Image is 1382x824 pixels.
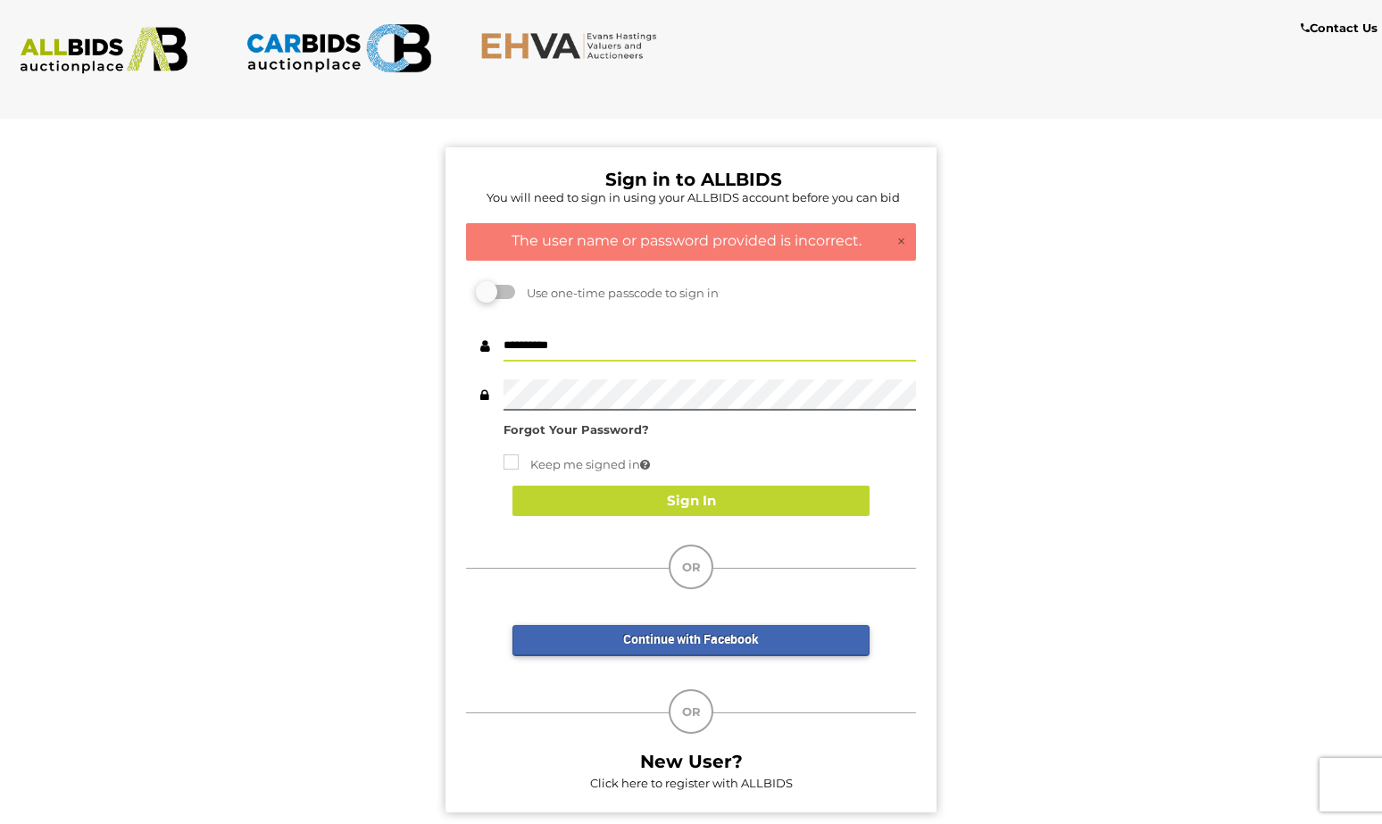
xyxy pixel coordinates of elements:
label: Keep me signed in [504,454,650,475]
a: × [896,233,906,251]
h5: You will need to sign in using your ALLBIDS account before you can bid [470,191,916,204]
img: ALLBIDS.com.au [11,27,198,74]
img: CARBIDS.com.au [246,18,433,79]
a: Continue with Facebook [512,625,870,656]
img: EHVA.com.au [480,31,668,60]
b: Contact Us [1301,21,1378,35]
button: Sign In [512,486,870,517]
a: Forgot Your Password? [504,422,649,437]
b: New User? [640,751,743,772]
div: OR [669,689,713,734]
a: Contact Us [1301,18,1382,38]
b: Sign in to ALLBIDS [605,169,782,190]
a: Click here to register with ALLBIDS [590,776,793,790]
span: Use one-time passcode to sign in [518,286,719,300]
div: OR [669,545,713,589]
h4: The user name or password provided is incorrect. [476,233,906,249]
